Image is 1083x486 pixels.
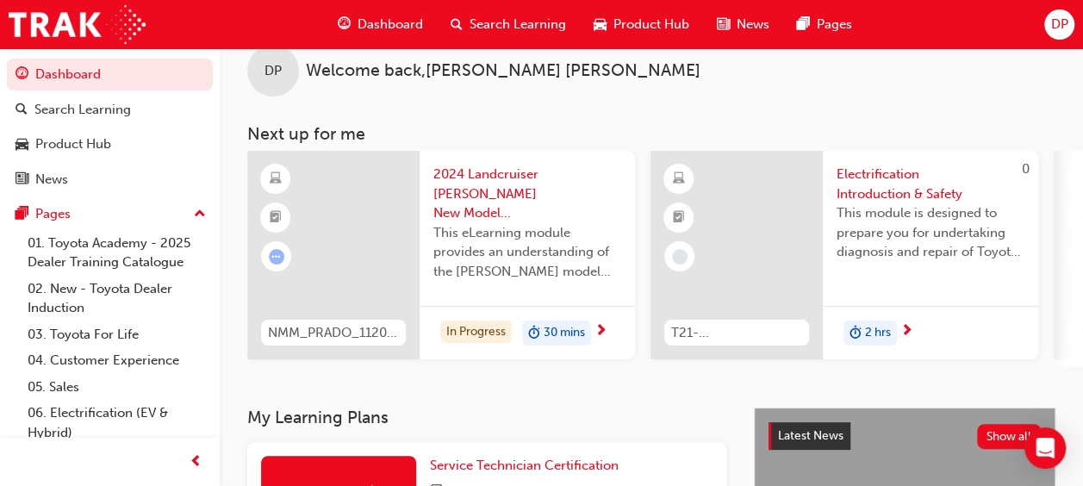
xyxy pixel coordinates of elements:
span: NMM_PRADO_112024_MODULE_1 [268,323,399,343]
a: 02. New - Toyota Dealer Induction [21,276,213,321]
a: news-iconNews [703,7,783,42]
a: 06. Electrification (EV & Hybrid) [21,400,213,445]
span: Product Hub [613,15,689,34]
span: search-icon [451,14,463,35]
img: Trak [9,5,146,44]
a: guage-iconDashboard [324,7,437,42]
span: up-icon [194,203,206,226]
a: 0T21-FOD_HVIS_PREREQElectrification Introduction & SafetyThis module is designed to prepare you f... [650,151,1038,359]
a: Service Technician Certification [430,456,626,476]
h3: My Learning Plans [247,408,726,427]
span: guage-icon [16,67,28,83]
span: Pages [817,15,852,34]
span: duration-icon [850,322,862,345]
span: pages-icon [797,14,810,35]
a: car-iconProduct Hub [580,7,703,42]
span: learningResourceType_ELEARNING-icon [673,168,685,190]
button: DashboardSearch LearningProduct HubNews [7,55,213,198]
span: 2 hrs [865,323,891,343]
button: Pages [7,198,213,230]
span: Dashboard [358,15,423,34]
a: 04. Customer Experience [21,347,213,374]
div: News [35,170,68,190]
button: Show all [977,424,1042,449]
div: Search Learning [34,100,131,120]
div: In Progress [440,321,512,344]
span: This eLearning module provides an understanding of the [PERSON_NAME] model line-up and its Katash... [433,223,621,282]
span: News [737,15,769,34]
span: pages-icon [16,207,28,222]
span: duration-icon [528,322,540,345]
a: pages-iconPages [783,7,866,42]
a: News [7,164,213,196]
span: 30 mins [544,323,585,343]
span: T21-FOD_HVIS_PREREQ [671,323,802,343]
a: Latest NewsShow all [769,422,1041,450]
a: Product Hub [7,128,213,160]
span: car-icon [594,14,607,35]
span: Latest News [778,428,843,443]
span: 0 [1022,161,1030,177]
span: news-icon [717,14,730,35]
span: learningResourceType_ELEARNING-icon [270,168,282,190]
a: Search Learning [7,94,213,126]
span: Welcome back , [PERSON_NAME] [PERSON_NAME] [306,61,700,81]
div: Open Intercom Messenger [1024,427,1066,469]
div: Product Hub [35,134,111,154]
span: prev-icon [190,452,202,473]
span: Search Learning [470,15,566,34]
span: search-icon [16,103,28,118]
span: DP [265,61,282,81]
span: This module is designed to prepare you for undertaking diagnosis and repair of Toyota & Lexus Ele... [837,203,1024,262]
span: 2024 Landcruiser [PERSON_NAME] New Model Mechanisms - Model Outline 1 [433,165,621,223]
a: Dashboard [7,59,213,90]
span: learningRecordVerb_ATTEMPT-icon [269,249,284,265]
span: learningRecordVerb_NONE-icon [672,249,688,265]
span: booktick-icon [270,207,282,229]
span: booktick-icon [673,207,685,229]
span: car-icon [16,137,28,153]
h3: Next up for me [220,124,1083,144]
span: guage-icon [338,14,351,35]
a: 03. Toyota For Life [21,321,213,348]
button: DP [1044,9,1074,40]
span: Electrification Introduction & Safety [837,165,1024,203]
a: NMM_PRADO_112024_MODULE_12024 Landcruiser [PERSON_NAME] New Model Mechanisms - Model Outline 1Thi... [247,151,635,359]
span: Service Technician Certification [430,458,619,473]
span: next-icon [594,324,607,340]
span: next-icon [900,324,913,340]
a: 01. Toyota Academy - 2025 Dealer Training Catalogue [21,230,213,276]
a: search-iconSearch Learning [437,7,580,42]
span: DP [1050,15,1067,34]
a: 05. Sales [21,374,213,401]
div: Pages [35,204,71,224]
span: news-icon [16,172,28,188]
